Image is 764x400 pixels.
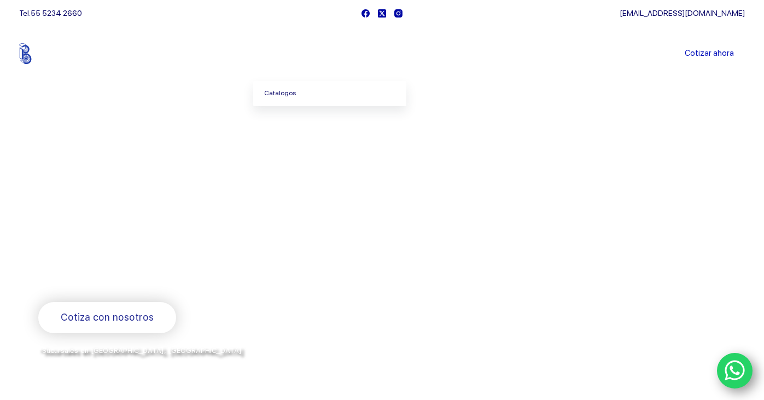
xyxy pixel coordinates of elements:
span: Somos los doctores de la industria [38,187,352,262]
a: Catalogos [253,81,406,106]
span: Tel. [19,9,82,18]
a: X (Twitter) [378,9,386,18]
a: Instagram [394,9,403,18]
a: 55 5234 2660 [31,9,82,18]
span: Bienvenido a Balerytodo® [38,163,178,177]
img: Balerytodo [19,43,88,64]
span: Cotiza con nosotros [61,310,154,326]
a: [EMAIL_ADDRESS][DOMAIN_NAME] [620,9,745,18]
nav: Menu Principal [253,26,511,81]
a: Cotiza con nosotros [38,302,176,333]
span: Rodamientos y refacciones industriales [38,274,254,287]
span: *Sucursales en [GEOGRAPHIC_DATA], [GEOGRAPHIC_DATA] [38,346,242,355]
a: Cotizar ahora [674,43,745,65]
span: y envíos a todo [GEOGRAPHIC_DATA] por la paquetería de su preferencia [38,358,303,367]
a: WhatsApp [717,353,753,389]
a: Facebook [361,9,370,18]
